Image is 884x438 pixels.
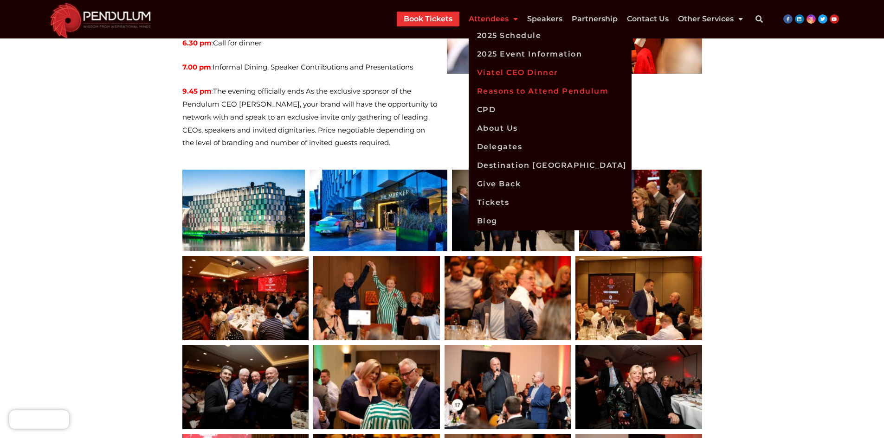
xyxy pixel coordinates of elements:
[469,119,632,138] a: About Us
[527,12,562,26] a: Speakers
[750,10,768,28] div: Search
[469,26,632,230] ul: Attendees
[469,101,632,119] a: CPD
[397,12,743,26] nav: Menu
[182,38,212,47] span: 6.30 pm
[469,63,632,82] a: Viatel CEO Dinner
[469,26,632,45] a: 2025 Schedule
[469,156,632,175] a: Destination [GEOGRAPHIC_DATA]
[469,175,632,193] a: Give Back
[9,410,69,429] iframe: Brevo live chat
[213,38,262,47] span: Call for dinner
[182,85,438,149] p: :
[182,87,437,147] span: The evening officially ends As the exclusive sponsor of the Pendulum CEO [PERSON_NAME], your bran...
[572,12,618,26] a: Partnership
[182,87,212,95] span: 9.45 pm
[182,37,438,50] p: :
[404,12,452,26] a: Book Tickets
[469,45,632,63] a: 2025 Event Information
[469,82,632,101] a: Reasons to Attend Pendulum
[469,12,518,26] a: Attendees
[469,212,632,230] a: Blog
[182,63,211,71] span: 7.00 pm
[182,61,438,74] p: :
[469,193,632,212] a: Tickets
[627,12,669,26] a: Contact Us
[213,63,413,71] span: Informal Dining, Speaker Contributions and Presentations
[678,12,743,26] a: Other Services
[469,138,632,156] a: Delegates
